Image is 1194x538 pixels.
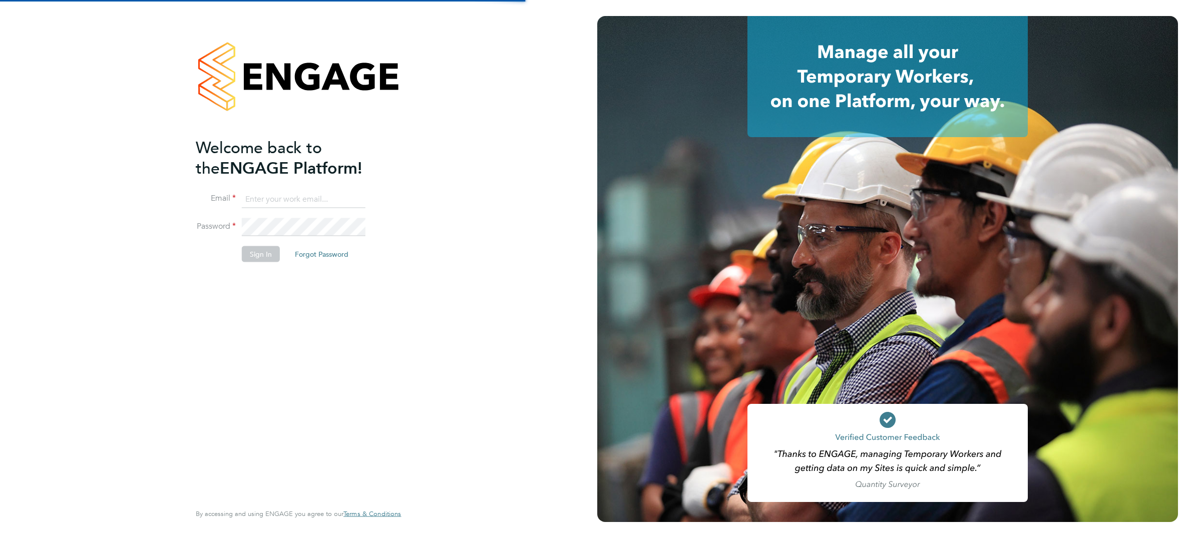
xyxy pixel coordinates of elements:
span: By accessing and using ENGAGE you agree to our [196,509,401,518]
span: Welcome back to the [196,138,322,178]
h2: ENGAGE Platform! [196,137,391,178]
button: Forgot Password [287,246,356,262]
input: Enter your work email... [242,190,365,208]
button: Sign In [242,246,280,262]
a: Terms & Conditions [343,510,401,518]
label: Password [196,221,236,232]
label: Email [196,193,236,204]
